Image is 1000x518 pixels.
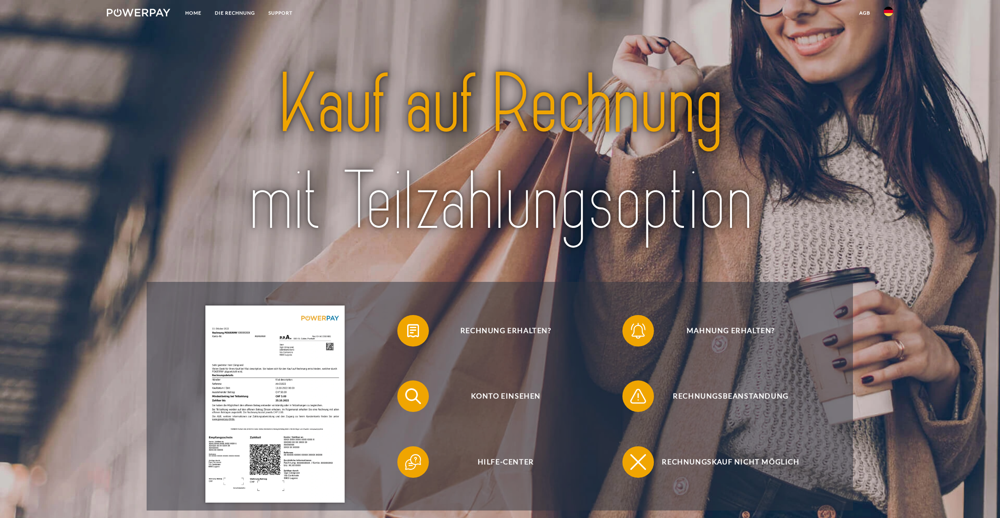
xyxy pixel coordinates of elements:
span: Hilfe-Center [409,446,602,478]
a: SUPPORT [262,6,299,20]
a: agb [853,6,877,20]
a: Home [179,6,208,20]
button: Mahnung erhalten? [622,315,827,347]
img: qb_close.svg [628,452,648,472]
img: title-powerpay_de.svg [188,52,812,255]
span: Rechnung erhalten? [409,315,602,347]
img: qb_bill.svg [403,321,423,341]
img: qb_warning.svg [628,386,648,406]
button: Konto einsehen [397,380,602,412]
img: qb_bell.svg [628,321,648,341]
button: Hilfe-Center [397,446,602,478]
a: DIE RECHNUNG [208,6,262,20]
button: Rechnung erhalten? [397,315,602,347]
button: Rechnungsbeanstandung [622,380,827,412]
button: Rechnungskauf nicht möglich [622,446,827,478]
img: de [884,7,893,16]
span: Mahnung erhalten? [634,315,827,347]
img: single_invoice_powerpay_de.jpg [205,306,345,503]
img: qb_help.svg [403,452,423,472]
img: logo-powerpay-white.svg [107,9,170,17]
span: Konto einsehen [409,380,602,412]
img: qb_search.svg [403,386,423,406]
span: Rechnungskauf nicht möglich [634,446,827,478]
span: Rechnungsbeanstandung [634,380,827,412]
